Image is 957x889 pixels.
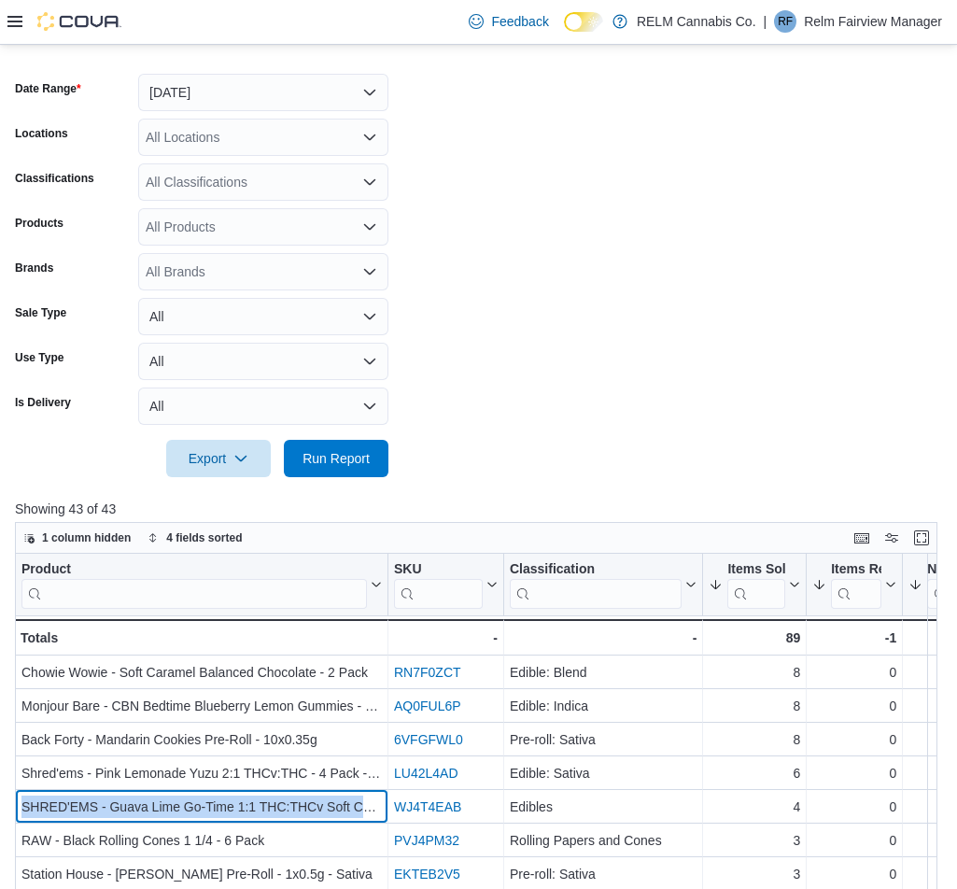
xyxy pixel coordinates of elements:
div: Edible: Sativa [510,762,697,784]
div: Relm Fairview Manager [774,10,796,33]
button: SKU [394,560,498,608]
div: Edibles [510,796,697,818]
label: Sale Type [15,305,66,320]
div: Items Sold [727,560,785,578]
div: Edible: Indica [510,695,697,717]
span: Export [177,440,260,477]
div: 0 [812,863,896,885]
div: 0 [812,829,896,852]
div: Rolling Papers and Cones [510,829,697,852]
div: -1 [812,627,896,649]
a: RN7F0ZCT [394,665,461,680]
label: Locations [15,126,68,141]
p: Relm Fairview Manager [804,10,942,33]
div: 8 [709,695,800,717]
input: Dark Mode [564,12,603,32]
div: Back Forty - Mandarin Cookies Pre-Roll - 10x0.35g [21,728,382,751]
button: Keyboard shortcuts [851,527,873,549]
div: SKU URL [394,560,483,608]
span: Run Report [303,449,370,468]
div: Pre-roll: Sativa [510,863,697,885]
span: RF [778,10,793,33]
button: All [138,298,388,335]
p: | [764,10,767,33]
button: Items Sold [709,560,800,608]
p: RELM Cannabis Co. [637,10,756,33]
a: PVJ4PM32 [394,833,459,848]
div: Classification [510,560,682,578]
label: Products [15,216,63,231]
a: EKTEB2V5 [394,867,460,882]
a: WJ4T4EAB [394,799,461,814]
button: Classification [510,560,697,608]
div: SKU [394,560,483,578]
button: 4 fields sorted [140,527,249,549]
div: Items Ref [831,560,881,608]
a: Feedback [461,3,556,40]
label: Is Delivery [15,395,71,410]
button: Open list of options [362,175,377,190]
a: AQ0FUL6P [394,698,461,713]
label: Use Type [15,350,63,365]
div: 6 [709,762,800,784]
div: Monjour Bare - CBN Bedtime Blueberry Lemon Gummies - 4 Pack - Indica [21,695,382,717]
div: - [394,627,498,649]
button: Open list of options [362,130,377,145]
label: Classifications [15,171,94,186]
div: - [510,627,697,649]
span: 4 fields sorted [166,530,242,545]
button: Display options [880,527,903,549]
button: [DATE] [138,74,388,111]
div: 4 [709,796,800,818]
p: Showing 43 of 43 [15,500,947,518]
span: 1 column hidden [42,530,131,545]
div: Product [21,560,367,608]
div: Product [21,560,367,578]
div: Shred'ems - Pink Lemonade Yuzu 2:1 THCv:THC - 4 Pack - Sativa [21,762,382,784]
span: Dark Mode [564,32,565,33]
div: 0 [812,762,896,784]
button: 1 column hidden [16,527,138,549]
div: 8 [709,728,800,751]
button: Export [166,440,271,477]
div: Pre-roll: Sativa [510,728,697,751]
span: Feedback [491,12,548,31]
div: 0 [812,728,896,751]
div: 3 [709,863,800,885]
div: Totals [21,627,382,649]
div: 3 [709,829,800,852]
div: Edible: Blend [510,661,697,684]
button: All [138,388,388,425]
button: Run Report [284,440,388,477]
div: Items Ref [831,560,881,578]
a: LU42L4AD [394,766,458,781]
div: Station House - [PERSON_NAME] Pre-Roll - 1x0.5g - Sativa [21,863,382,885]
div: Classification [510,560,682,608]
label: Date Range [15,81,81,96]
div: 0 [812,695,896,717]
div: RAW - Black Rolling Cones 1 1/4 - 6 Pack [21,829,382,852]
button: Open list of options [362,264,377,279]
button: Items Ref [812,560,896,608]
img: Cova [37,12,121,31]
div: Chowie Wowie - Soft Caramel Balanced Chocolate - 2 Pack [21,661,382,684]
div: 0 [812,661,896,684]
div: SHRED'EMS - Guava Lime Go-Time 1:1 THC:THCv Soft Chews - 4 Pack - Sativa [21,796,382,818]
button: Product [21,560,382,608]
button: All [138,343,388,380]
label: Brands [15,261,53,275]
div: 89 [709,627,800,649]
div: Items Sold [727,560,785,608]
div: 8 [709,661,800,684]
button: Enter fullscreen [910,527,933,549]
div: 0 [812,796,896,818]
a: 6VFGFWL0 [394,732,463,747]
button: Open list of options [362,219,377,234]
